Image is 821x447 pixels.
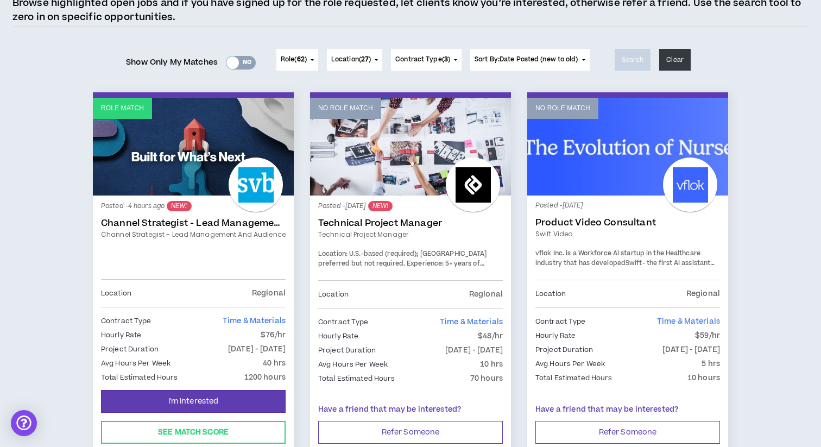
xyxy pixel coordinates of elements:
p: Location [318,288,349,300]
p: Regional [252,287,286,299]
p: $59/hr [695,330,720,342]
p: Have a friend that may be interested? [535,404,720,415]
p: 40 hrs [263,357,286,369]
p: No Role Match [535,103,590,114]
p: Have a friend that may be interested? [318,404,503,415]
p: Avg Hours Per Week [535,358,605,370]
p: No Role Match [318,103,373,114]
span: I'm Interested [168,396,219,407]
p: Hourly Rate [535,330,576,342]
button: Role(62) [276,49,318,71]
p: 10 hours [687,372,720,384]
a: Role Match [93,98,294,196]
p: Project Duration [318,344,376,356]
p: Total Estimated Hours [535,372,612,384]
button: See Match Score [101,421,286,444]
p: Posted - [DATE] [535,201,720,211]
button: I'm Interested [101,390,286,413]
p: Total Estimated Hours [101,372,178,383]
span: 27 [361,55,369,64]
span: Experience: [407,259,444,268]
p: [DATE] - [DATE] [662,344,720,356]
p: Location [101,287,131,299]
span: U.S.-based (required); [GEOGRAPHIC_DATA] preferred but not required. [318,249,487,268]
span: Show Only My Matches [126,54,218,71]
a: Product Video Consultant [535,217,720,228]
p: 5 hrs [702,358,720,370]
p: $76/hr [261,329,286,341]
p: Contract Type [535,316,586,328]
p: Posted - [DATE] [318,201,503,211]
p: Posted - 4 hours ago [101,201,286,211]
p: Regional [686,288,720,300]
span: Time & Materials [223,316,286,326]
button: Clear [659,49,691,71]
span: Location: [318,249,348,259]
a: Technical Project Manager [318,230,503,240]
p: Hourly Rate [318,330,358,342]
a: Channel Strategist - Lead Management and Audience [101,230,286,240]
p: $48/hr [478,330,503,342]
button: Refer Someone [535,421,720,444]
span: Location ( ) [331,55,371,65]
p: Avg Hours Per Week [318,358,388,370]
sup: NEW! [368,201,393,211]
div: Open Intercom Messenger [11,410,37,436]
a: Channel Strategist - Lead Management and Audience [101,218,286,229]
span: Time & Materials [657,316,720,327]
p: Hourly Rate [101,329,141,341]
span: 3 [444,55,448,64]
button: Contract Type(3) [391,49,462,71]
button: Sort By:Date Posted (new to old) [470,49,590,71]
span: Contract Type ( ) [395,55,450,65]
span: 62 [297,55,305,64]
p: Regional [469,288,503,300]
p: Project Duration [535,344,593,356]
p: Project Duration [101,343,159,355]
p: 70 hours [470,373,503,385]
button: Refer Someone [318,421,503,444]
p: [DATE] - [DATE] [228,343,286,355]
p: 1200 hours [244,372,286,383]
p: Location [535,288,566,300]
a: Swift video [535,229,720,239]
p: Contract Type [318,316,369,328]
p: Avg Hours Per Week [101,357,170,369]
p: [DATE] - [DATE] [445,344,503,356]
button: Search [615,49,651,71]
a: Swift [626,259,642,268]
sup: NEW! [167,201,191,211]
button: Location(27) [327,49,382,71]
span: Time & Materials [440,317,503,328]
span: vflok Inc. is a Workforce AI startup in the Healthcare industry that has developed [535,249,700,268]
p: Role Match [101,103,144,114]
a: No Role Match [527,98,728,196]
p: Contract Type [101,315,151,327]
a: Technical Project Manager [318,218,503,229]
p: 10 hrs [480,358,503,370]
span: Role ( ) [281,55,307,65]
span: Sort By: Date Posted (new to old) [475,55,578,64]
a: No Role Match [310,98,511,196]
p: Total Estimated Hours [318,373,395,385]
